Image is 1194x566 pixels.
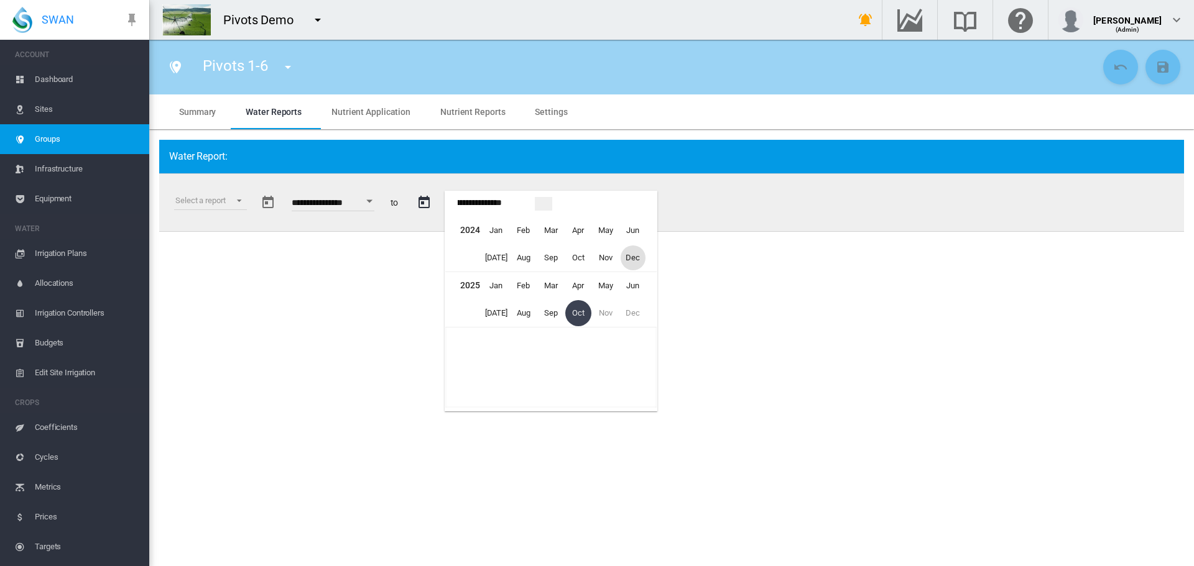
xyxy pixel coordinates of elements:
[483,272,510,300] td: January 2025
[619,217,657,245] td: June 2024
[484,218,509,243] span: Jan
[511,273,536,298] span: Feb
[619,299,657,327] td: December 2025
[510,244,537,272] td: August 2024
[621,218,646,243] span: Jun
[483,217,510,245] td: January 2024
[565,272,592,300] td: April 2025
[537,299,565,327] td: September 2025
[566,273,591,298] span: Apr
[621,273,646,298] span: Jun
[537,244,565,272] td: September 2024
[619,244,657,272] td: December 2024
[483,244,510,272] td: July 2024
[510,217,537,245] td: February 2024
[511,301,536,326] span: Aug
[592,217,619,245] td: May 2024
[484,273,509,298] span: Jan
[483,299,510,327] td: July 2025
[537,272,565,300] td: March 2025
[445,217,483,245] td: 2024
[593,218,618,243] span: May
[592,244,619,272] td: November 2024
[619,272,657,300] td: June 2025
[621,245,646,270] span: Dec
[565,300,591,326] span: Oct
[510,299,537,327] td: August 2025
[537,217,565,245] td: March 2024
[565,217,592,245] td: April 2024
[539,273,563,298] span: Mar
[511,245,536,270] span: Aug
[593,273,618,298] span: May
[566,218,591,243] span: Apr
[445,272,483,300] td: 2025
[445,216,657,411] md-calendar: Calendar
[593,245,618,270] span: Nov
[565,244,592,272] td: October 2024
[539,301,563,326] span: Sep
[592,299,619,327] td: November 2025
[510,272,537,300] td: February 2025
[511,218,536,243] span: Feb
[539,245,563,270] span: Sep
[566,245,591,270] span: Oct
[484,301,509,326] span: [DATE]
[484,245,509,270] span: [DATE]
[539,218,563,243] span: Mar
[565,299,592,327] td: October 2025
[592,272,619,300] td: May 2025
